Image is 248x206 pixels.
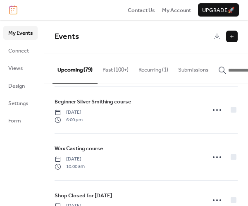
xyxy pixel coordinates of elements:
[128,6,155,14] a: Contact Us
[8,117,21,125] span: Form
[52,53,98,83] button: Upcoming (79)
[3,79,38,92] a: Design
[198,3,239,17] button: Upgrade🚀
[8,82,25,90] span: Design
[3,96,38,110] a: Settings
[173,53,213,82] button: Submissions
[8,29,33,37] span: My Events
[55,98,131,106] span: Beginner Silver Smithing course
[55,156,85,163] span: [DATE]
[8,47,29,55] span: Connect
[3,44,38,57] a: Connect
[3,114,38,127] a: Form
[134,53,173,82] button: Recurring (1)
[8,99,28,108] span: Settings
[55,109,83,116] span: [DATE]
[55,116,83,124] span: 6:00 pm
[55,144,103,153] span: Wax Casting course
[55,29,79,44] span: Events
[9,5,17,14] img: logo
[8,64,23,72] span: Views
[202,6,235,14] span: Upgrade 🚀
[3,61,38,74] a: Views
[98,53,134,82] button: Past (100+)
[55,144,103,153] a: Wax Casting course
[55,163,85,170] span: 10:00 am
[55,191,112,200] a: Shop Closed for [DATE]
[55,97,131,106] a: Beginner Silver Smithing course
[3,26,38,39] a: My Events
[162,6,191,14] a: My Account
